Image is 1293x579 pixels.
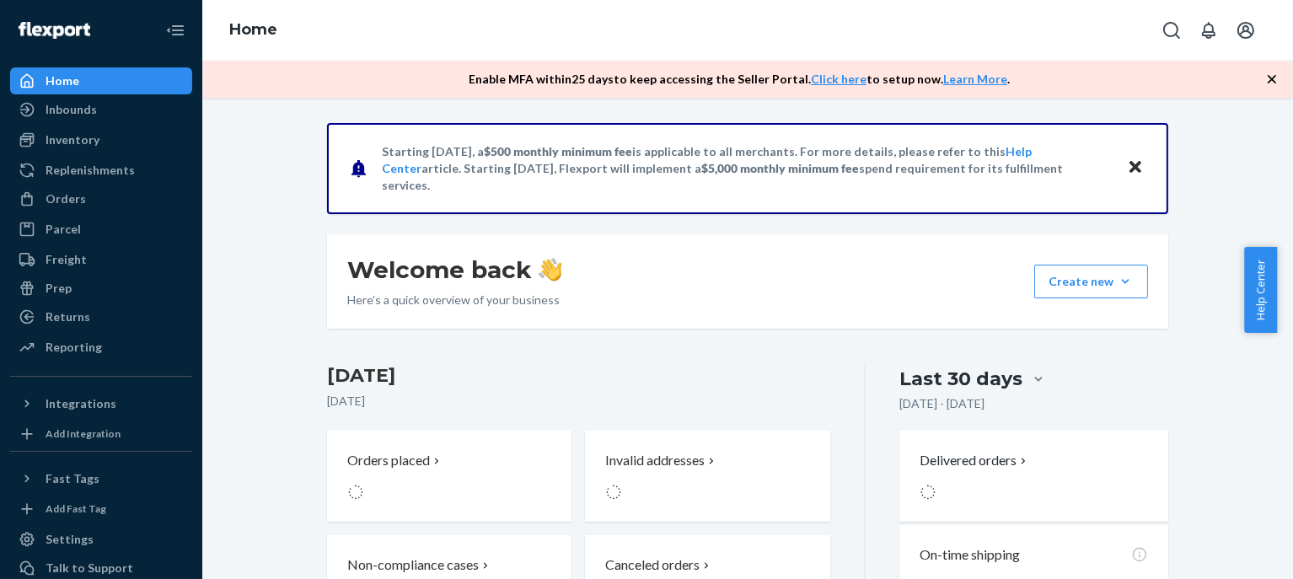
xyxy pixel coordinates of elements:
[899,395,985,412] p: [DATE] - [DATE]
[46,190,86,207] div: Orders
[920,545,1020,565] p: On-time shipping
[46,280,72,297] div: Prep
[469,71,1010,88] p: Enable MFA within 25 days to keep accessing the Seller Portal. to setup now. .
[347,451,430,470] p: Orders placed
[46,531,94,548] div: Settings
[10,390,192,417] button: Integrations
[605,451,705,470] p: Invalid addresses
[605,555,700,575] p: Canceled orders
[10,499,192,519] a: Add Fast Tag
[10,303,192,330] a: Returns
[46,72,79,89] div: Home
[46,131,99,148] div: Inventory
[920,451,1030,470] button: Delivered orders
[1244,247,1277,333] button: Help Center
[539,258,562,281] img: hand-wave emoji
[347,292,562,308] p: Here’s a quick overview of your business
[899,366,1022,392] div: Last 30 days
[229,20,277,39] a: Home
[46,221,81,238] div: Parcel
[811,72,866,86] a: Click here
[10,185,192,212] a: Orders
[46,101,97,118] div: Inbounds
[10,526,192,553] a: Settings
[347,255,562,285] h1: Welcome back
[327,362,830,389] h3: [DATE]
[46,426,121,441] div: Add Integration
[10,96,192,123] a: Inbounds
[10,275,192,302] a: Prep
[10,67,192,94] a: Home
[46,395,116,412] div: Integrations
[10,334,192,361] a: Reporting
[46,162,135,179] div: Replenishments
[484,144,632,158] span: $500 monthly minimum fee
[10,157,192,184] a: Replenishments
[46,470,99,487] div: Fast Tags
[1034,265,1148,298] button: Create new
[10,465,192,492] button: Fast Tags
[1155,13,1188,47] button: Open Search Box
[943,72,1007,86] a: Learn More
[46,339,102,356] div: Reporting
[1229,13,1263,47] button: Open account menu
[10,424,192,444] a: Add Integration
[19,22,90,39] img: Flexport logo
[10,126,192,153] a: Inventory
[10,216,192,243] a: Parcel
[701,161,859,175] span: $5,000 monthly minimum fee
[10,246,192,273] a: Freight
[585,431,829,522] button: Invalid addresses
[347,555,479,575] p: Non-compliance cases
[46,560,133,576] div: Talk to Support
[327,393,830,410] p: [DATE]
[46,251,87,268] div: Freight
[158,13,192,47] button: Close Navigation
[327,431,571,522] button: Orders placed
[1192,13,1226,47] button: Open notifications
[216,6,291,55] ol: breadcrumbs
[46,501,106,516] div: Add Fast Tag
[1124,156,1146,180] button: Close
[46,308,90,325] div: Returns
[382,143,1111,194] p: Starting [DATE], a is applicable to all merchants. For more details, please refer to this article...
